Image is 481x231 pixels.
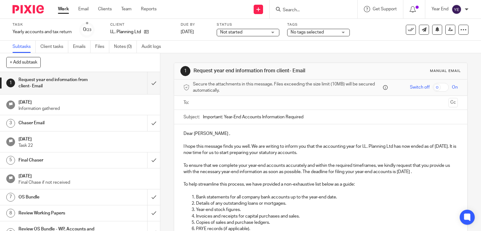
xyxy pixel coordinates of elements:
[78,6,89,12] a: Email
[184,100,190,106] label: To:
[6,57,41,68] button: + Add subtask
[86,28,91,32] small: /23
[180,66,190,76] div: 1
[184,181,458,187] p: To help streamline this process, we have provided a non-exhaustive list below as a guide:
[18,75,100,91] h1: Request year end information from client- Email
[110,29,141,35] p: I.L. Planning Ltd
[13,29,72,35] div: Yearly accounts and tax return
[196,207,458,213] p: Year-end stock figures.
[6,156,15,165] div: 5
[18,135,154,142] h1: [DATE]
[18,118,100,128] h1: Chaser Email
[18,105,154,112] p: Information gathered
[18,172,154,179] h1: [DATE]
[18,156,100,165] h1: Final Chaser
[13,5,44,13] img: Pixie
[194,68,334,74] h1: Request year end information from client- Email
[141,6,157,12] a: Reports
[282,8,339,13] input: Search
[58,6,69,12] a: Work
[121,6,132,12] a: Team
[98,6,112,12] a: Clients
[184,143,458,156] p: I hope this message finds you well. We are writing to inform you that the accounting year for I.L...
[6,193,15,202] div: 7
[287,22,350,27] label: Tags
[184,114,200,120] label: Subject:
[193,81,382,94] span: Secure the attachments in this message. Files exceeding the size limit (10MB) will be secured aut...
[181,22,209,27] label: Due by
[18,192,100,202] h1: OS Bundle
[291,30,324,34] span: No tags selected
[196,194,458,200] p: Bank statements for all company bank accounts up to the year-end date.
[432,6,448,12] p: Year End
[6,119,15,128] div: 3
[40,41,68,53] a: Client tasks
[18,98,154,105] h1: [DATE]
[196,219,458,226] p: Copies of sales and purchase ledgers.
[6,79,15,87] div: 1
[452,4,462,14] img: svg%3E
[196,200,458,207] p: Details of any outstanding loans or mortgages.
[13,22,72,27] label: Task
[95,41,109,53] a: Files
[13,41,36,53] a: Subtasks
[220,30,242,34] span: Not started
[181,30,194,34] span: [DATE]
[83,26,91,33] div: 0
[184,131,458,137] p: Dear [PERSON_NAME] ,
[217,22,279,27] label: Status
[142,41,166,53] a: Audit logs
[110,22,173,27] label: Client
[18,179,154,186] p: Final Chase if not received
[373,7,397,11] span: Get Support
[6,209,15,218] div: 8
[73,41,91,53] a: Emails
[114,41,137,53] a: Notes (0)
[184,162,458,175] p: To ensure that we complete your year-end accounts accurately and within the required timeframes, ...
[18,142,154,149] p: Task 22
[18,208,100,218] h1: Review Working Papers
[448,98,458,107] button: Cc
[410,84,430,90] span: Switch off
[196,213,458,219] p: Invoices and receipts for capital purchases and sales.
[430,69,461,74] div: Manual email
[452,84,458,90] span: On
